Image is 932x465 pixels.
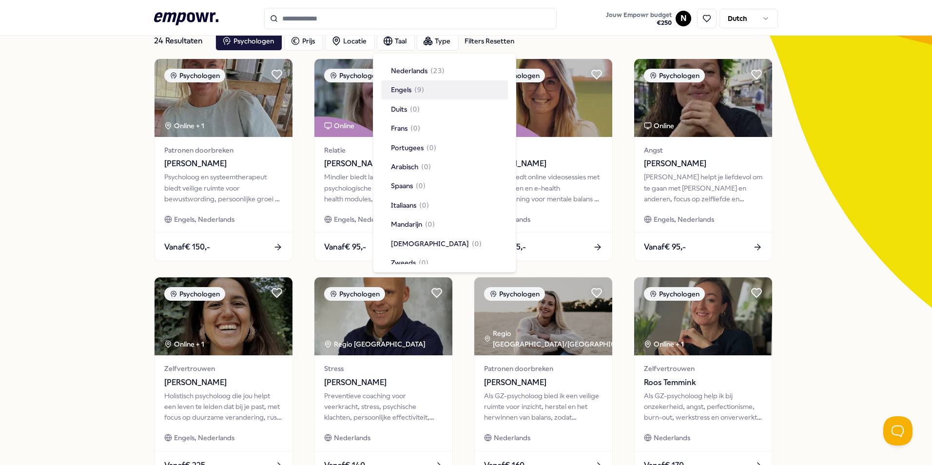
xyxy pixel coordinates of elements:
span: [PERSON_NAME] [164,376,283,389]
img: package image [155,59,292,137]
span: Engels, Nederlands [334,214,394,225]
a: package imagePsychologenOnlineRelatie[PERSON_NAME]Mindler biedt laagdrempelige online psychologis... [314,58,453,261]
a: package imagePsychologenOnlineAngst[PERSON_NAME][PERSON_NAME] helpt je liefdevol om te gaan met [... [634,58,773,261]
span: Jouw Empowr budget [606,11,672,19]
span: [PERSON_NAME] [644,157,762,170]
span: Engels [391,84,411,95]
div: Holistisch psycholoog die jou helpt een leven te leiden dat bij je past, met focus op duurzame ve... [164,390,283,423]
span: Nederlands [654,432,690,443]
input: Search for products, categories or subcategories [264,8,557,29]
img: package image [314,59,452,137]
div: Filters Resetten [465,36,514,46]
span: ( 0 ) [419,200,429,211]
div: Psychologen [164,287,225,301]
span: Stress [324,363,443,374]
span: € 250 [606,19,672,27]
div: Psychologen [644,69,705,82]
img: package image [634,277,772,355]
div: Mindler biedt laagdrempelige online psychologische zorg via video en e-health modules, gericht op... [324,172,443,204]
span: Nederlands [494,432,530,443]
a: package imagePsychologenOnline + 1Patronen doorbreken[PERSON_NAME]Psycholoog en systeemtherapeut ... [154,58,293,261]
div: Psychologen [164,69,225,82]
div: Suggestions [381,61,508,264]
div: [PERSON_NAME] helpt je liefdevol om te gaan met [PERSON_NAME] en anderen, focus op zelfliefde en ... [644,172,762,204]
button: Taal [377,31,415,51]
img: package image [474,277,612,355]
span: Patronen doorbreken [164,145,283,155]
span: Duits [391,104,407,115]
div: Preventieve coaching voor veerkracht, stress, psychische klachten, persoonlijke effectiviteit, ge... [324,390,443,423]
button: Prijs [284,31,323,51]
span: Patronen doorbreken [484,363,602,374]
div: Psychologen [324,287,385,301]
div: Psychologen [484,287,545,301]
div: Psychologen [324,69,385,82]
span: Portugees [391,142,424,153]
button: Psychologen [215,31,282,51]
img: package image [474,59,612,137]
span: Engels, Nederlands [654,214,714,225]
span: [PERSON_NAME] [324,376,443,389]
span: [PERSON_NAME] [484,376,602,389]
span: ( 9 ) [414,84,424,95]
span: Relatie [324,145,443,155]
span: Frans [391,123,408,134]
span: Arabisch [391,161,418,172]
button: N [676,11,691,26]
span: [PERSON_NAME] [484,157,602,170]
button: Jouw Empowr budget€250 [604,9,674,29]
span: Angst [644,145,762,155]
img: package image [314,277,452,355]
img: package image [155,277,292,355]
span: [DEMOGRAPHIC_DATA] [391,238,469,249]
span: ( 0 ) [419,257,428,268]
div: Psycholoog en systeemtherapeut biedt veilige ruimte voor bewustwording, persoonlijke groei en men... [164,172,283,204]
span: Zelfvertrouwen [164,363,283,374]
span: Nederlands [334,432,370,443]
span: Vanaf € 150,- [164,241,210,253]
div: Als GZ-psycholoog bied ik een veilige ruimte voor inzicht, herstel en het herwinnen van balans, z... [484,390,602,423]
span: Roos Temmink [644,376,762,389]
span: Mandarijn [391,219,422,230]
span: Engels, Nederlands [174,432,234,443]
div: Regio [GEOGRAPHIC_DATA] [324,339,427,349]
div: Online [324,120,354,131]
a: package imagePsychologenOnlineBurn-out[PERSON_NAME]Mindler biedt online videosessies met psycholo... [474,58,613,261]
span: Nederlands [391,65,427,76]
span: ( 0 ) [421,161,431,172]
div: Psychologen [644,287,705,301]
span: Burn-out [484,145,602,155]
span: Vanaf € 95,- [644,241,686,253]
div: Online + 1 [164,120,204,131]
span: ( 0 ) [472,238,482,249]
span: ( 0 ) [416,180,426,191]
span: Zelfvertrouwen [644,363,762,374]
div: Als GZ-psycholoog help ik bij onzekerheid, angst, perfectionisme, burn-out, werkstress en onverwe... [644,390,762,423]
span: ( 0 ) [410,104,420,115]
span: [PERSON_NAME] [324,157,443,170]
div: Mindler biedt online videosessies met psychologen en e-health ondersteuning voor mentale balans e... [484,172,602,204]
span: ( 0 ) [427,142,436,153]
span: Zweeds [391,257,416,268]
span: Engels, Nederlands [174,214,234,225]
div: Regio [GEOGRAPHIC_DATA]/[GEOGRAPHIC_DATA] [484,328,641,350]
iframe: Help Scout Beacon - Open [883,416,913,446]
span: ( 23 ) [430,65,445,76]
img: package image [634,59,772,137]
span: ( 0 ) [410,123,420,134]
div: Online + 1 [164,339,204,349]
span: ( 0 ) [425,219,435,230]
button: Locatie [325,31,375,51]
span: Vanaf € 95,- [324,241,366,253]
span: [PERSON_NAME] [164,157,283,170]
a: Jouw Empowr budget€250 [602,8,676,29]
div: Online + 1 [644,339,684,349]
button: Type [417,31,459,51]
div: Online [644,120,674,131]
span: Spaans [391,180,413,191]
